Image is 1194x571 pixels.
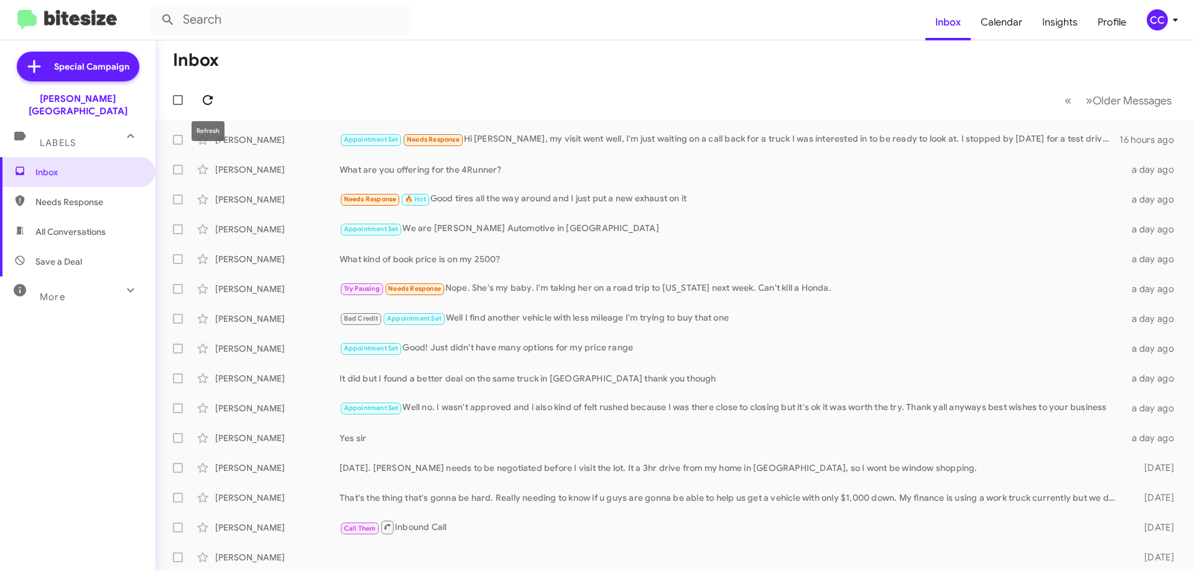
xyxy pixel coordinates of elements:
[215,521,340,534] div: [PERSON_NAME]
[1032,4,1088,40] a: Insights
[192,121,224,141] div: Refresh
[215,163,340,176] div: [PERSON_NAME]
[340,253,1124,265] div: What kind of book price is on my 2500?
[1124,313,1184,325] div: a day ago
[1124,223,1184,235] div: a day ago
[1124,163,1184,176] div: a day ago
[340,519,1124,535] div: Inbound Call
[215,372,340,385] div: [PERSON_NAME]
[1124,432,1184,444] div: a day ago
[1086,93,1093,108] span: »
[344,135,399,144] span: Appointment Set
[54,60,129,73] span: Special Campaign
[35,255,82,268] span: Save a Deal
[340,281,1124,296] div: Nope. She's my baby. I'm taking her on a road trip to [US_STATE] next week. Can't kill a Honda.
[344,195,397,203] span: Needs Response
[1124,462,1184,474] div: [DATE]
[344,524,376,532] span: Call Them
[215,283,340,295] div: [PERSON_NAME]
[215,432,340,444] div: [PERSON_NAME]
[344,344,399,352] span: Appointment Set
[407,135,460,144] span: Needs Response
[344,404,399,412] span: Appointment Set
[340,491,1124,504] div: That's the thing that's gonna be hard. Really needing to know if u guys are gonna be able to help...
[17,52,139,81] a: Special Campaign
[340,132,1119,147] div: Hi [PERSON_NAME], my visit went well, I'm just waiting on a call back for a truck I was intereste...
[1124,283,1184,295] div: a day ago
[1124,402,1184,414] div: a day ago
[1119,134,1184,146] div: 16 hours ago
[35,196,141,208] span: Needs Response
[387,314,442,322] span: Appointment Set
[1088,4,1136,40] a: Profile
[1124,491,1184,504] div: [DATE]
[150,5,412,35] input: Search
[1057,88,1079,113] button: Previous
[215,313,340,325] div: [PERSON_NAME]
[340,401,1124,415] div: Well no. I wasn't approved and i also kind of felt rushed because I was there close to closing bu...
[215,223,340,235] div: [PERSON_NAME]
[925,4,971,40] a: Inbox
[340,432,1124,444] div: Yes sir
[1078,88,1179,113] button: Next
[215,402,340,414] div: [PERSON_NAME]
[40,291,65,303] span: More
[35,226,106,238] span: All Conversations
[344,225,399,233] span: Appointment Set
[340,192,1124,206] div: Good tires all the way around and I just put a new exhaust on it
[215,551,340,564] div: [PERSON_NAME]
[1124,372,1184,385] div: a day ago
[1136,9,1180,30] button: CC
[1124,253,1184,265] div: a day ago
[344,285,380,293] span: Try Pausing
[1058,88,1179,113] nav: Page navigation example
[340,222,1124,236] div: We are [PERSON_NAME] Automotive in [GEOGRAPHIC_DATA]
[344,314,379,322] span: Bad Credit
[1124,342,1184,355] div: a day ago
[215,253,340,265] div: [PERSON_NAME]
[215,193,340,206] div: [PERSON_NAME]
[215,134,340,146] div: [PERSON_NAME]
[388,285,441,293] span: Needs Response
[215,342,340,355] div: [PERSON_NAME]
[340,372,1124,385] div: It did but I found a better deal on the same truck in [GEOGRAPHIC_DATA] thank you though
[40,137,76,148] span: Labels
[35,166,141,178] span: Inbox
[1093,94,1172,107] span: Older Messages
[340,462,1124,474] div: [DATE]. [PERSON_NAME] needs to be negotiated before I visit the lot. It a 3hr drive from my home ...
[1147,9,1168,30] div: CC
[405,195,426,203] span: 🔥 Hot
[1124,551,1184,564] div: [DATE]
[971,4,1032,40] a: Calendar
[1124,193,1184,206] div: a day ago
[173,50,219,70] h1: Inbox
[1124,521,1184,534] div: [DATE]
[340,311,1124,326] div: Well I find another vehicle with less mileage I'm trying to buy that one
[215,462,340,474] div: [PERSON_NAME]
[340,163,1124,176] div: What are you offering for the 4Runner?
[340,341,1124,355] div: Good! Just didn't have many options for my price range
[215,491,340,504] div: [PERSON_NAME]
[1065,93,1071,108] span: «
